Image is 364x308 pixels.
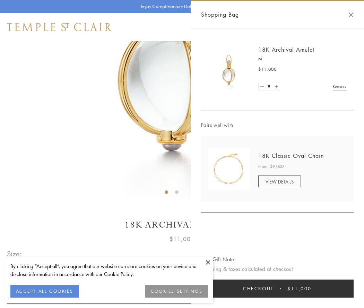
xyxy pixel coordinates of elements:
[259,82,266,91] a: Set quantity to 0
[7,248,22,259] span: Size:
[272,82,279,91] a: Set quantity to 2
[208,49,250,90] img: 18K Archival Amulet
[10,285,79,298] button: ACCEPT ALL COOKIES
[201,255,234,264] button: Add Gift Note
[266,178,294,185] span: VIEW DETAILS
[348,12,354,17] button: Close Shopping Bag
[258,55,347,62] p: M
[7,219,357,231] h1: 18K Archival Amulet
[258,176,301,187] a: VIEW DETAILS
[201,121,354,129] span: Pairs well with
[7,23,112,31] img: Temple St. Clair
[201,10,239,19] span: Shopping Bag
[141,3,220,10] p: Enjoy Complimentary Delivery & Returns
[201,265,354,273] p: Shipping & taxes calculated at checkout
[201,280,354,298] button: Checkout $11,000
[258,152,324,160] a: 18K Classic Oval Chain
[243,285,274,292] span: Checkout
[287,285,312,292] span: $11,000
[208,148,250,190] img: N88865-OV18
[145,285,208,298] button: COOKIES SETTINGS
[258,66,277,73] span: $11,000
[10,262,208,278] div: By clicking “Accept all”, you agree that our website can store cookies on your device and disclos...
[258,46,314,53] a: 18K Archival Amulet
[258,163,284,170] span: From: $9,000
[170,234,194,243] span: $11,000
[333,83,347,90] a: Remove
